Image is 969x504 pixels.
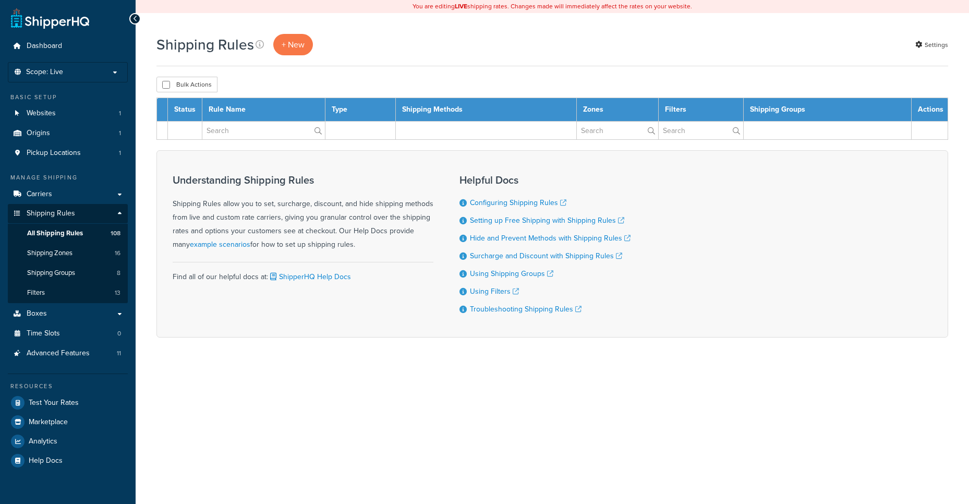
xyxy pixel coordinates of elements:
input: Search [577,122,658,139]
a: Shipping Groups 8 [8,263,128,283]
a: Surcharge and Discount with Shipping Rules [470,250,622,261]
li: Time Slots [8,324,128,343]
b: LIVE [455,2,467,11]
a: Marketplace [8,413,128,431]
span: 13 [115,289,120,297]
input: Search [202,122,325,139]
span: Advanced Features [27,349,90,358]
div: Manage Shipping [8,173,128,182]
span: 108 [111,229,120,238]
th: Type [325,98,396,122]
span: Websites [27,109,56,118]
a: + New [273,34,313,55]
span: 0 [117,329,121,338]
li: Shipping Groups [8,263,128,283]
li: All Shipping Rules [8,224,128,243]
span: Marketplace [29,418,68,427]
th: Shipping Groups [743,98,911,122]
span: Pickup Locations [27,149,81,158]
th: Zones [577,98,659,122]
a: example scenarios [190,239,250,250]
div: Shipping Rules allow you to set, surcharge, discount, and hide shipping methods from live and cus... [173,174,433,251]
span: Origins [27,129,50,138]
a: Settings [915,38,948,52]
a: Help Docs [8,451,128,470]
a: Analytics [8,432,128,451]
li: Shipping Zones [8,244,128,263]
a: Carriers [8,185,128,204]
a: Time Slots 0 [8,324,128,343]
a: Configuring Shipping Rules [470,197,566,208]
a: Dashboard [8,37,128,56]
span: Scope: Live [26,68,63,77]
a: ShipperHQ Home [11,8,89,29]
div: Find all of our helpful docs at: [173,262,433,284]
li: Advanced Features [8,344,128,363]
div: Basic Setup [8,93,128,102]
h3: Understanding Shipping Rules [173,174,433,186]
span: All Shipping Rules [27,229,83,238]
span: Shipping Zones [27,249,72,258]
a: Using Shipping Groups [470,268,553,279]
th: Filters [659,98,743,122]
span: 1 [119,129,121,138]
span: 1 [119,149,121,158]
span: Help Docs [29,457,63,465]
a: Filters 13 [8,283,128,303]
a: ShipperHQ Help Docs [268,271,351,282]
span: Shipping Groups [27,269,75,278]
li: Origins [8,124,128,143]
th: Shipping Methods [396,98,577,122]
h3: Helpful Docs [459,174,631,186]
span: Analytics [29,437,57,446]
a: Using Filters [470,286,519,297]
li: Filters [8,283,128,303]
li: Shipping Rules [8,204,128,303]
a: Origins 1 [8,124,128,143]
a: Boxes [8,304,128,323]
a: Test Your Rates [8,393,128,412]
a: All Shipping Rules 108 [8,224,128,243]
button: Bulk Actions [156,77,217,92]
span: Carriers [27,190,52,199]
span: Test Your Rates [29,399,79,407]
span: 8 [117,269,120,278]
span: 11 [117,349,121,358]
th: Status [168,98,202,122]
li: Websites [8,104,128,123]
span: Time Slots [27,329,60,338]
a: Pickup Locations 1 [8,143,128,163]
span: 16 [115,249,120,258]
a: Troubleshooting Shipping Rules [470,304,582,315]
a: Websites 1 [8,104,128,123]
span: Boxes [27,309,47,318]
th: Actions [912,98,948,122]
h1: Shipping Rules [156,34,254,55]
a: Shipping Rules [8,204,128,223]
div: Resources [8,382,128,391]
span: + New [282,39,305,51]
span: Filters [27,289,45,297]
a: Setting up Free Shipping with Shipping Rules [470,215,624,226]
li: Pickup Locations [8,143,128,163]
span: Dashboard [27,42,62,51]
a: Hide and Prevent Methods with Shipping Rules [470,233,631,244]
span: Shipping Rules [27,209,75,218]
th: Rule Name [202,98,325,122]
span: 1 [119,109,121,118]
input: Search [659,122,743,139]
a: Shipping Zones 16 [8,244,128,263]
a: Advanced Features 11 [8,344,128,363]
